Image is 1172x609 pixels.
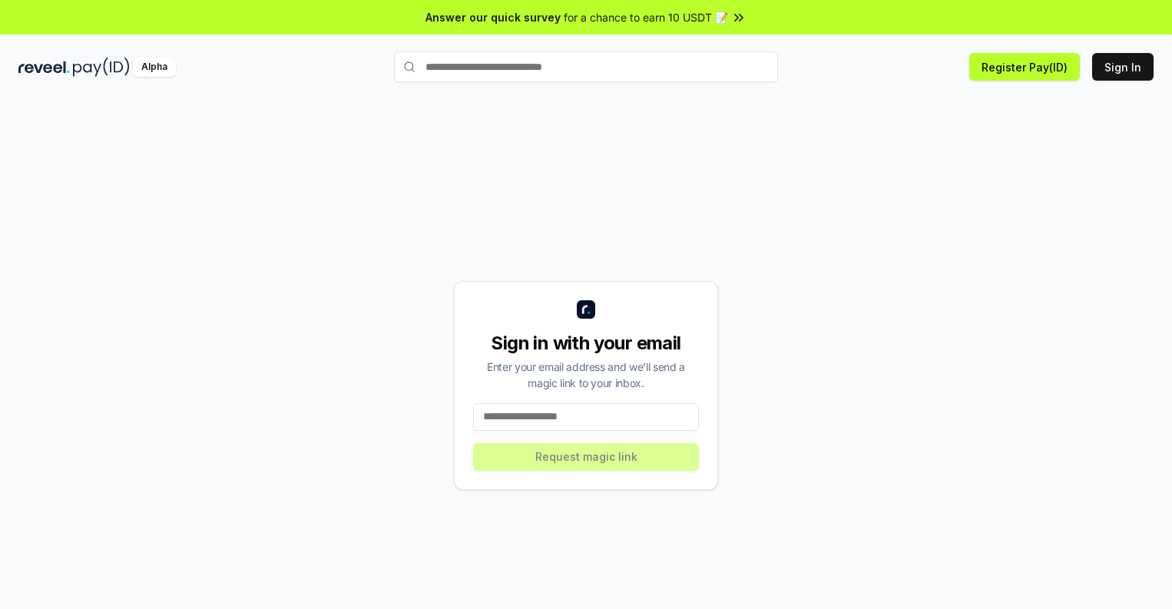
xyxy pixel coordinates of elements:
img: reveel_dark [18,58,70,77]
img: logo_small [577,300,595,319]
button: Sign In [1092,53,1154,81]
div: Sign in with your email [473,331,699,356]
span: for a chance to earn 10 USDT 📝 [564,9,728,25]
img: pay_id [73,58,130,77]
button: Register Pay(ID) [969,53,1080,81]
div: Alpha [133,58,176,77]
span: Answer our quick survey [425,9,561,25]
div: Enter your email address and we’ll send a magic link to your inbox. [473,359,699,391]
